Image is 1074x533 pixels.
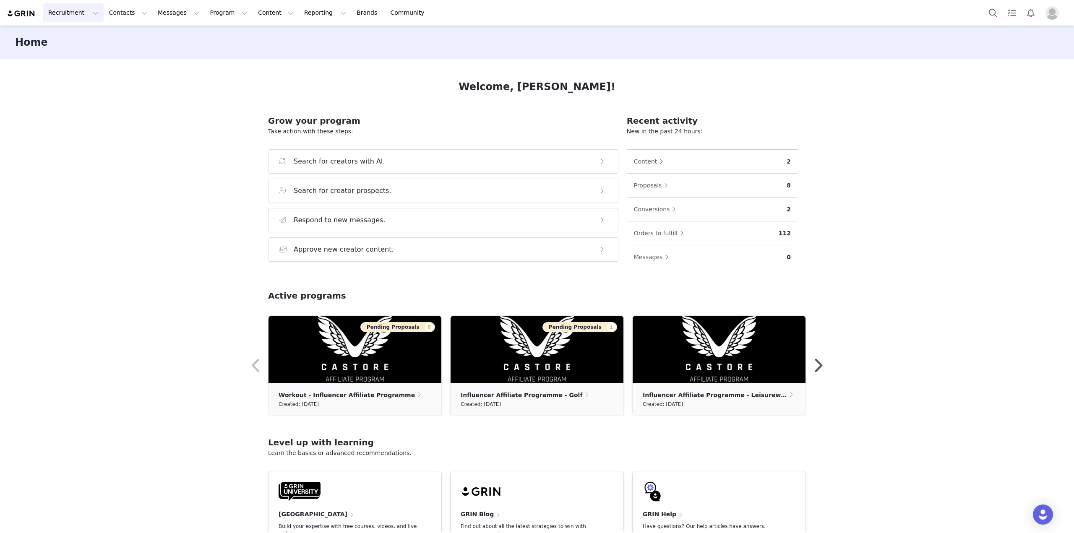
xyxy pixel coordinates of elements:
img: eb8a6948-b008-45f8-be2d-d21425b64d52.png [633,316,805,383]
button: Reporting [299,3,351,22]
button: Pending Proposals1 [542,322,617,332]
button: Orders to fulfill [633,226,688,240]
h3: Search for creator prospects. [294,186,391,196]
img: placeholder-profile.jpg [1045,6,1059,20]
button: Search for creator prospects. [268,179,618,203]
small: Created: [DATE] [279,400,319,409]
p: Take action with these steps: [268,127,618,136]
h2: Recent activity [627,114,798,127]
button: Notifications [1022,3,1040,22]
h1: Welcome, [PERSON_NAME]! [459,79,615,94]
h4: GRIN Help [643,510,676,519]
button: Respond to new messages. [268,208,618,232]
h2: Active programs [268,289,346,302]
button: Search for creators with AI. [268,149,618,174]
button: Content [253,3,299,22]
h3: Approve new creator content. [294,244,394,255]
img: eb8a6948-b008-45f8-be2d-d21425b64d52.png [451,316,623,383]
img: GRIN-help-icon.svg [643,481,663,502]
button: Contacts [104,3,152,22]
p: Learn the basics or advanced recommendations. [268,449,806,458]
p: 8 [787,181,791,190]
small: Created: [DATE] [643,400,683,409]
p: Influencer Affiliate Programme - Leisurewear [643,390,787,400]
p: Influencer Affiliate Programme - Golf [461,390,583,400]
button: Messages [633,250,673,264]
p: 0 [787,253,791,262]
button: Conversions [633,203,680,216]
img: eb8a6948-b008-45f8-be2d-d21425b64d52.png [268,316,441,383]
p: 2 [787,157,791,166]
a: Brands [352,3,385,22]
a: Community [386,3,433,22]
div: Open Intercom Messenger [1033,504,1053,525]
button: Profile [1040,6,1067,20]
p: New in the past 24 hours: [627,127,798,136]
p: Have questions? Our help articles have answers. [643,523,782,530]
img: GRIN-University-Logo-Black.svg [279,481,321,502]
h3: Home [15,35,48,50]
button: Recruitment [43,3,104,22]
button: Search [984,3,1002,22]
small: Created: [DATE] [461,400,501,409]
h2: Grow your program [268,114,618,127]
p: Workout - Influencer Affiliate Programme [279,390,415,400]
p: 112 [779,229,791,238]
img: grin logo [7,10,36,18]
img: grin-logo-black.svg [461,481,503,502]
h3: Search for creators with AI. [294,156,385,166]
button: Approve new creator content. [268,237,618,262]
a: Tasks [1003,3,1021,22]
button: Pending Proposals8 [360,322,435,332]
p: 2 [787,205,791,214]
button: Program [205,3,253,22]
h4: [GEOGRAPHIC_DATA] [279,510,347,519]
button: Messages [153,3,204,22]
button: Content [633,155,668,168]
button: Proposals [633,179,673,192]
h4: GRIN Blog [461,510,494,519]
h2: Level up with learning [268,436,806,449]
h3: Respond to new messages. [294,215,386,225]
